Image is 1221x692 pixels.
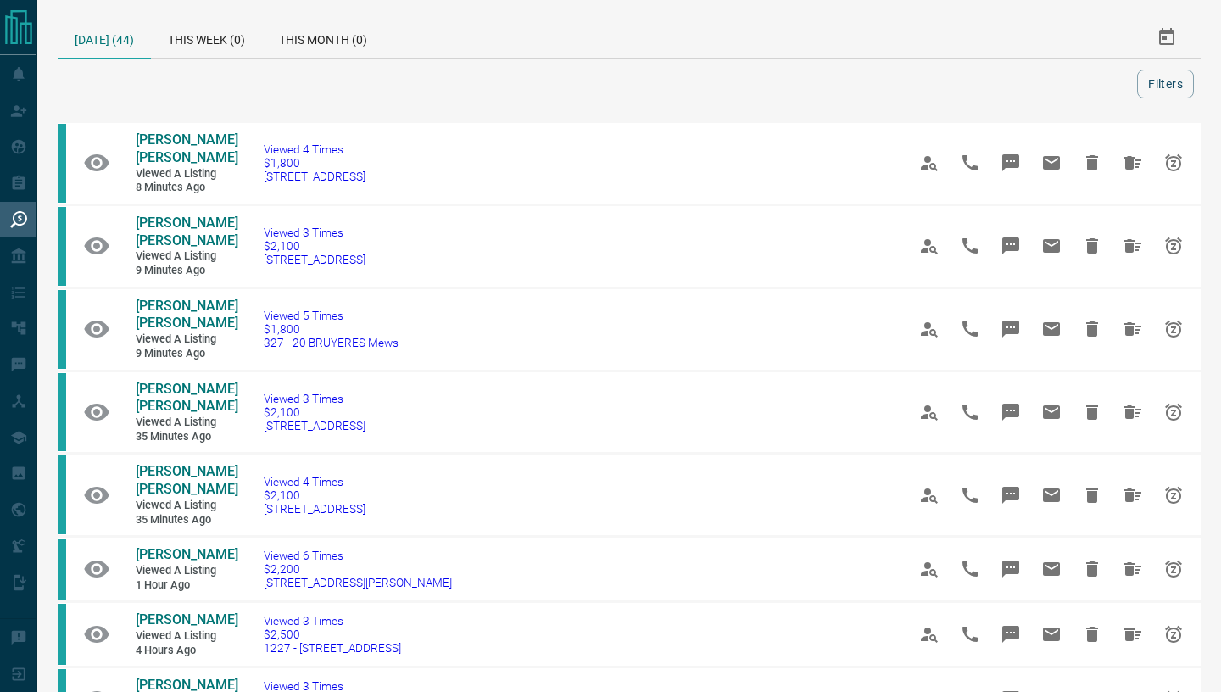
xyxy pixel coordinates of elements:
[58,455,66,534] div: condos.ca
[1153,549,1194,589] span: Snooze
[264,253,365,266] span: [STREET_ADDRESS]
[1031,475,1072,516] span: Email
[1072,614,1112,655] span: Hide
[151,17,262,58] div: This Week (0)
[136,181,237,195] span: 8 minutes ago
[950,549,990,589] span: Call
[136,499,237,513] span: Viewed a Listing
[136,249,237,264] span: Viewed a Listing
[1112,614,1153,655] span: Hide All from Aamir P
[909,614,950,655] span: View Profile
[1031,142,1072,183] span: Email
[264,614,401,628] span: Viewed 3 Times
[264,322,399,336] span: $1,800
[58,124,66,203] div: condos.ca
[264,475,365,516] a: Viewed 4 Times$2,100[STREET_ADDRESS]
[1137,70,1194,98] button: Filters
[1072,309,1112,349] span: Hide
[136,131,238,165] span: [PERSON_NAME] [PERSON_NAME]
[264,226,365,239] span: Viewed 3 Times
[990,226,1031,266] span: Message
[1112,549,1153,589] span: Hide All from Chunghyeon Lee
[264,239,365,253] span: $2,100
[264,576,452,589] span: [STREET_ADDRESS][PERSON_NAME]
[264,142,365,156] span: Viewed 4 Times
[136,416,237,430] span: Viewed a Listing
[136,463,238,497] span: [PERSON_NAME] [PERSON_NAME]
[1112,309,1153,349] span: Hide All from Ouyang Ouyang
[909,475,950,516] span: View Profile
[58,207,66,286] div: condos.ca
[909,309,950,349] span: View Profile
[264,392,365,432] a: Viewed 3 Times$2,100[STREET_ADDRESS]
[990,475,1031,516] span: Message
[1072,549,1112,589] span: Hide
[909,549,950,589] span: View Profile
[1153,142,1194,183] span: Snooze
[264,170,365,183] span: [STREET_ADDRESS]
[136,611,237,629] a: [PERSON_NAME]
[950,142,990,183] span: Call
[1031,392,1072,432] span: Email
[1031,549,1072,589] span: Email
[1072,142,1112,183] span: Hide
[264,628,401,641] span: $2,500
[990,309,1031,349] span: Message
[136,430,237,444] span: 35 minutes ago
[909,142,950,183] span: View Profile
[264,488,365,502] span: $2,100
[262,17,384,58] div: This Month (0)
[950,392,990,432] span: Call
[1153,475,1194,516] span: Snooze
[264,392,365,405] span: Viewed 3 Times
[136,298,238,332] span: [PERSON_NAME] [PERSON_NAME]
[136,463,237,499] a: [PERSON_NAME] [PERSON_NAME]
[264,549,452,589] a: Viewed 6 Times$2,200[STREET_ADDRESS][PERSON_NAME]
[264,502,365,516] span: [STREET_ADDRESS]
[136,564,237,578] span: Viewed a Listing
[1146,17,1187,58] button: Select Date Range
[136,298,237,333] a: [PERSON_NAME] [PERSON_NAME]
[264,336,399,349] span: 327 - 20 BRUYERES Mews
[136,546,237,564] a: [PERSON_NAME]
[58,373,66,452] div: condos.ca
[264,475,365,488] span: Viewed 4 Times
[1153,614,1194,655] span: Snooze
[990,142,1031,183] span: Message
[990,549,1031,589] span: Message
[136,546,238,562] span: [PERSON_NAME]
[950,614,990,655] span: Call
[136,215,238,248] span: [PERSON_NAME] [PERSON_NAME]
[1153,309,1194,349] span: Snooze
[58,290,66,369] div: condos.ca
[1072,475,1112,516] span: Hide
[264,226,365,266] a: Viewed 3 Times$2,100[STREET_ADDRESS]
[950,309,990,349] span: Call
[58,17,151,59] div: [DATE] (44)
[136,131,237,167] a: [PERSON_NAME] [PERSON_NAME]
[136,167,237,181] span: Viewed a Listing
[136,644,237,658] span: 4 hours ago
[1031,226,1072,266] span: Email
[950,226,990,266] span: Call
[136,264,237,278] span: 9 minutes ago
[264,562,452,576] span: $2,200
[264,309,399,349] a: Viewed 5 Times$1,800327 - 20 BRUYERES Mews
[950,475,990,516] span: Call
[136,629,237,644] span: Viewed a Listing
[990,614,1031,655] span: Message
[264,309,399,322] span: Viewed 5 Times
[1112,226,1153,266] span: Hide All from Ouyang Ouyang
[1112,142,1153,183] span: Hide All from Ouyang Ouyang
[990,392,1031,432] span: Message
[1112,475,1153,516] span: Hide All from Ouyang Ouyang
[58,604,66,665] div: condos.ca
[136,611,238,628] span: [PERSON_NAME]
[136,215,237,250] a: [PERSON_NAME] [PERSON_NAME]
[1153,392,1194,432] span: Snooze
[1031,309,1072,349] span: Email
[264,641,401,655] span: 1227 - [STREET_ADDRESS]
[1072,392,1112,432] span: Hide
[264,156,365,170] span: $1,800
[136,381,237,416] a: [PERSON_NAME] [PERSON_NAME]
